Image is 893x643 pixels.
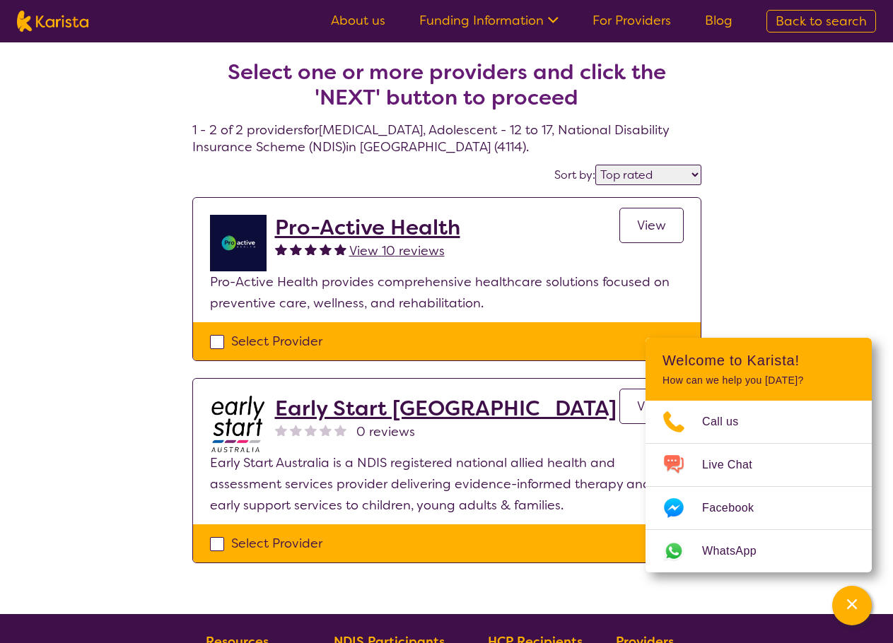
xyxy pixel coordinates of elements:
img: nonereviewstar [334,424,346,436]
a: Funding Information [419,12,559,29]
img: bdpoyytkvdhmeftzccod.jpg [210,396,267,452]
div: Channel Menu [646,338,872,572]
a: View [619,389,684,424]
img: fullstar [275,243,287,255]
p: Pro-Active Health provides comprehensive healthcare solutions focused on preventive care, wellnes... [210,271,684,314]
h2: Welcome to Karista! [663,352,855,369]
img: fullstar [320,243,332,255]
a: For Providers [593,12,671,29]
span: View 10 reviews [349,242,445,259]
p: Early Start Australia is a NDIS registered national allied health and assessment services provide... [210,452,684,516]
img: nonereviewstar [320,424,332,436]
img: nonereviewstar [275,424,287,436]
label: Sort by: [554,167,595,182]
a: Back to search [766,10,876,33]
img: jdgr5huzsaqxc1wfufya.png [210,215,267,271]
a: About us [331,12,385,29]
a: Early Start [GEOGRAPHIC_DATA] [275,396,617,421]
img: nonereviewstar [305,424,317,436]
img: fullstar [305,243,317,255]
button: Channel Menu [832,586,872,625]
p: How can we help you [DATE]? [663,374,855,387]
a: View [619,208,684,243]
img: fullstar [334,243,346,255]
h2: Select one or more providers and click the 'NEXT' button to proceed [209,59,684,110]
span: View [637,398,666,415]
a: Blog [705,12,733,29]
span: Back to search [776,13,867,30]
img: nonereviewstar [290,424,302,436]
span: View [637,217,666,234]
span: WhatsApp [702,541,774,562]
h4: 1 - 2 of 2 providers for [MEDICAL_DATA] , Adolescent - 12 to 17 , National Disability Insurance S... [192,25,701,155]
span: Call us [702,411,756,432]
a: Web link opens in a new tab. [646,530,872,572]
img: Karista logo [17,11,88,32]
span: Live Chat [702,454,769,476]
ul: Choose channel [646,401,872,572]
a: Pro-Active Health [275,215,460,240]
span: Facebook [702,497,771,519]
span: 0 reviews [356,421,415,442]
img: fullstar [290,243,302,255]
a: View 10 reviews [349,240,445,261]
